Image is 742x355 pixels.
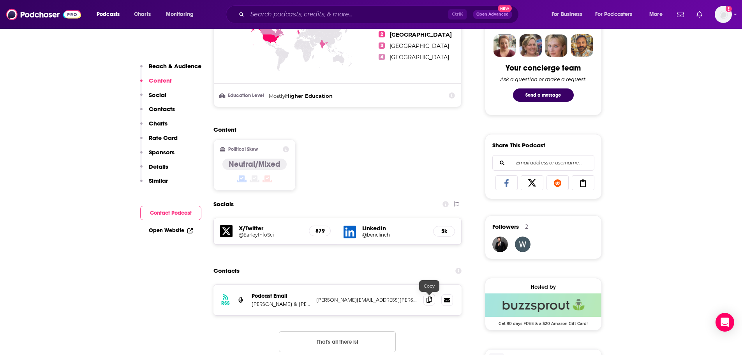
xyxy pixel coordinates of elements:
[485,284,601,290] div: Hosted by
[362,232,427,238] a: @benclinch
[149,163,168,170] p: Details
[160,8,204,21] button: open menu
[390,31,452,38] span: [GEOGRAPHIC_DATA]
[279,331,396,352] button: Nothing here.
[149,227,193,234] a: Open Website
[129,8,155,21] a: Charts
[649,9,663,20] span: More
[140,206,201,220] button: Contact Podcast
[149,91,166,99] p: Social
[390,42,449,49] span: [GEOGRAPHIC_DATA]
[590,8,644,21] button: open menu
[726,6,732,12] svg: Add a profile image
[485,293,601,325] a: Buzzsprout Deal: Get 90 days FREE & a $20 Amazon Gift Card!
[140,163,168,177] button: Details
[495,175,518,190] a: Share on Facebook
[239,232,303,238] a: @EarleyInfoSci
[315,228,324,234] h5: 879
[149,120,167,127] p: Charts
[285,93,333,99] span: Higher Education
[716,313,734,332] div: Open Intercom Messenger
[572,175,594,190] a: Copy Link
[149,148,174,156] p: Sponsors
[506,63,581,73] div: Your concierge team
[247,8,448,21] input: Search podcasts, credits, & more...
[229,159,280,169] h4: Neutral/Mixed
[252,293,310,299] p: Podcast Email
[228,147,258,152] h2: Political Skew
[492,237,508,252] img: JohirMia
[644,8,672,21] button: open menu
[316,297,418,303] p: [PERSON_NAME][EMAIL_ADDRESS][PERSON_NAME][PERSON_NAME][DOMAIN_NAME]
[140,62,201,77] button: Reach & Audience
[693,8,705,21] a: Show notifications dropdown
[674,8,687,21] a: Show notifications dropdown
[140,148,174,163] button: Sponsors
[134,9,151,20] span: Charts
[552,9,582,20] span: For Business
[390,54,449,61] span: [GEOGRAPHIC_DATA]
[149,105,175,113] p: Contacts
[440,228,448,235] h5: 5k
[213,263,240,278] h2: Contacts
[492,141,545,149] h3: Share This Podcast
[140,134,178,148] button: Rate Card
[379,54,385,60] span: 4
[140,177,168,191] button: Similar
[525,223,528,230] div: 2
[498,5,512,12] span: New
[149,77,172,84] p: Content
[545,34,568,57] img: Jules Profile
[140,77,172,91] button: Content
[140,105,175,120] button: Contacts
[715,6,732,23] img: User Profile
[252,301,310,307] p: [PERSON_NAME] & [PERSON_NAME]
[492,223,519,230] span: Followers
[513,88,574,102] button: Send a message
[91,8,130,21] button: open menu
[220,93,266,98] h3: Education Level
[140,120,167,134] button: Charts
[515,237,531,252] img: weedloversusa
[221,300,230,306] h3: RSS
[473,10,512,19] button: Open AdvancedNew
[379,42,385,49] span: 3
[493,34,516,57] img: Sydney Profile
[269,93,285,99] span: Mostly
[419,280,439,292] div: Copy
[362,224,427,232] h5: LinkedIn
[6,7,81,22] img: Podchaser - Follow, Share and Rate Podcasts
[715,6,732,23] span: Logged in as AlkaNara
[149,134,178,141] p: Rate Card
[213,197,234,212] h2: Socials
[519,34,542,57] img: Barbara Profile
[546,175,569,190] a: Share on Reddit
[149,177,168,184] p: Similar
[233,5,526,23] div: Search podcasts, credits, & more...
[213,126,456,133] h2: Content
[485,293,601,317] img: Buzzsprout Deal: Get 90 days FREE & a $20 Amazon Gift Card!
[571,34,593,57] img: Jon Profile
[239,224,303,232] h5: X/Twitter
[546,8,592,21] button: open menu
[499,155,588,170] input: Email address or username...
[97,9,120,20] span: Podcasts
[521,175,543,190] a: Share on X/Twitter
[492,155,594,171] div: Search followers
[140,91,166,106] button: Social
[448,9,467,19] span: Ctrl K
[379,31,385,37] span: 2
[166,9,194,20] span: Monitoring
[715,6,732,23] button: Show profile menu
[595,9,633,20] span: For Podcasters
[149,62,201,70] p: Reach & Audience
[476,12,509,16] span: Open Advanced
[500,76,587,82] div: Ask a question or make a request.
[485,317,601,326] span: Get 90 days FREE & a $20 Amazon Gift Card!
